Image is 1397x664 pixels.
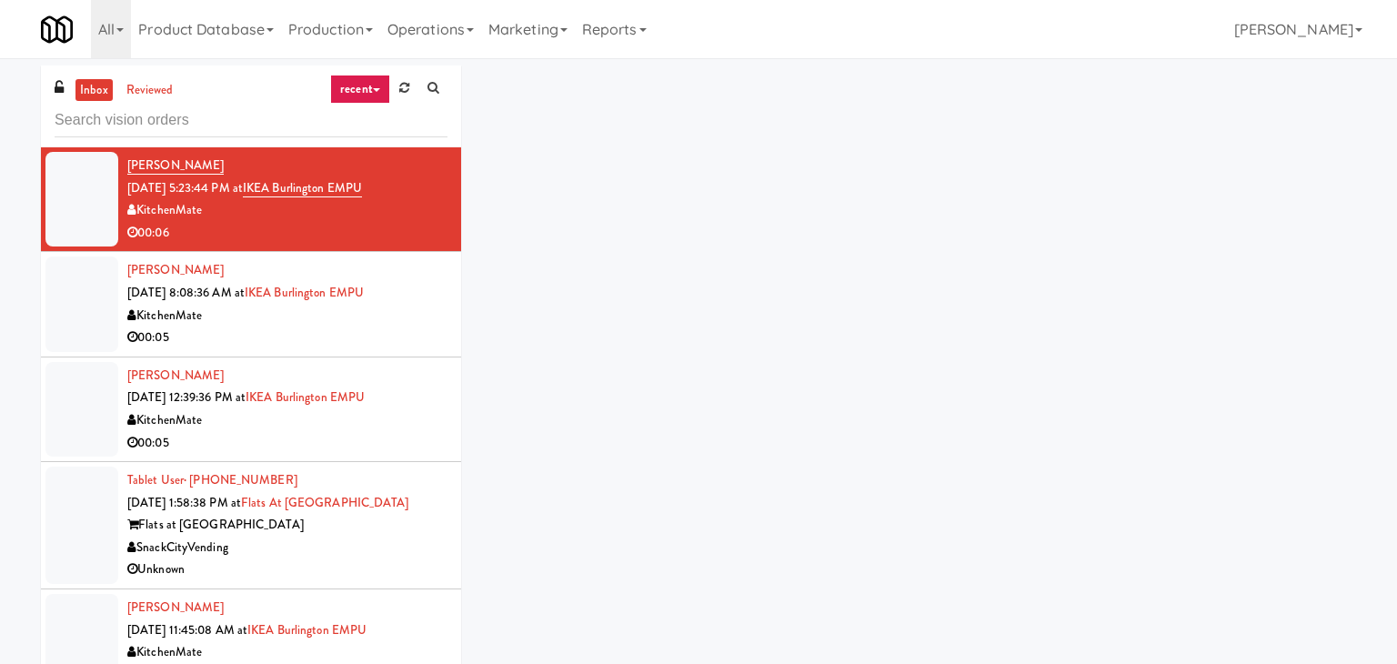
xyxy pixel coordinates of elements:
[127,494,241,511] span: [DATE] 1:58:38 PM at
[127,327,447,349] div: 00:05
[127,261,224,278] a: [PERSON_NAME]
[127,388,246,406] span: [DATE] 12:39:36 PM at
[241,494,409,511] a: Flats at [GEOGRAPHIC_DATA]
[245,284,364,301] a: IKEA Burlington EMPU
[127,471,297,488] a: Tablet User· [PHONE_NUMBER]
[127,409,447,432] div: KitchenMate
[184,471,297,488] span: · [PHONE_NUMBER]
[127,537,447,559] div: SnackCityVending
[75,79,113,102] a: inbox
[247,621,367,639] a: IKEA Burlington EMPU
[127,599,224,616] a: [PERSON_NAME]
[41,462,461,589] li: Tablet User· [PHONE_NUMBER][DATE] 1:58:38 PM atFlats at [GEOGRAPHIC_DATA]Flats at [GEOGRAPHIC_DAT...
[127,558,447,581] div: Unknown
[243,179,362,197] a: IKEA Burlington EMPU
[330,75,390,104] a: recent
[127,621,247,639] span: [DATE] 11:45:08 AM at
[41,147,461,252] li: [PERSON_NAME][DATE] 5:23:44 PM atIKEA Burlington EMPUKitchenMate00:06
[41,14,73,45] img: Micromart
[127,305,447,327] div: KitchenMate
[127,284,245,301] span: [DATE] 8:08:36 AM at
[127,514,447,537] div: Flats at [GEOGRAPHIC_DATA]
[127,199,447,222] div: KitchenMate
[246,388,365,406] a: IKEA Burlington EMPU
[41,252,461,357] li: [PERSON_NAME][DATE] 8:08:36 AM atIKEA Burlington EMPUKitchenMate00:05
[127,156,224,175] a: [PERSON_NAME]
[127,432,447,455] div: 00:05
[122,79,178,102] a: reviewed
[127,367,224,384] a: [PERSON_NAME]
[127,222,447,245] div: 00:06
[127,179,243,196] span: [DATE] 5:23:44 PM at
[41,357,461,462] li: [PERSON_NAME][DATE] 12:39:36 PM atIKEA Burlington EMPUKitchenMate00:05
[127,641,447,664] div: KitchenMate
[55,104,447,137] input: Search vision orders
